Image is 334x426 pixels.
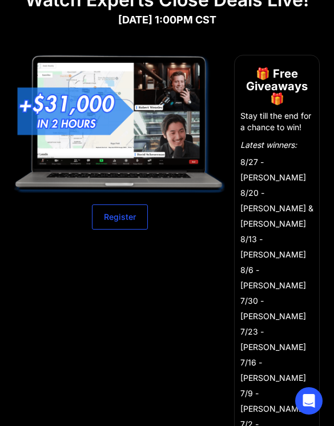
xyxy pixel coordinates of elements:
em: Latest winners: [240,140,297,150]
a: Register [92,204,148,230]
div: Open Intercom Messenger [295,387,323,415]
strong: [DATE] 1:00PM CST [118,14,216,26]
strong: 🎁 Free Giveaways 🎁 [246,67,308,106]
li: Stay till the end for a chance to win! [240,110,313,133]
